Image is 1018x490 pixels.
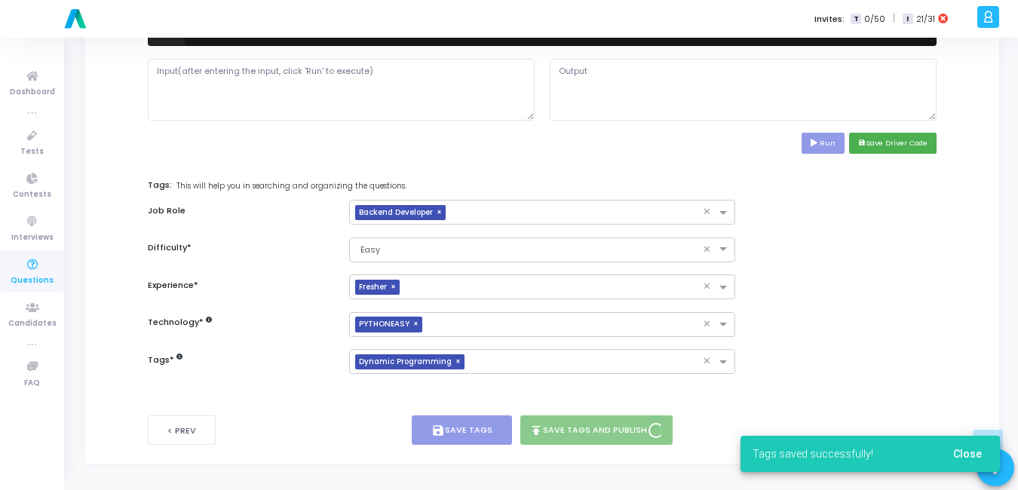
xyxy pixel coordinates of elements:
span: PYTHONEASY [355,317,413,332]
button: publishSave Tags and Publish [520,415,673,445]
h6: Experience [148,280,333,290]
span: FAQ [24,377,40,390]
span: Backend Developer [355,205,437,221]
label: Tags: [148,179,918,192]
img: logo [60,4,90,34]
i: save [858,139,866,147]
span: | [893,11,895,26]
label: Invites: [814,13,845,26]
h6: Technology [148,317,333,327]
span: × [391,280,400,296]
h6: Difficulty [148,243,333,253]
span: 0/50 [864,13,885,26]
span: Candidates [8,317,57,330]
button: Close [941,440,994,467]
button: saveSave Driver Code [849,133,937,153]
i: save [431,424,445,437]
button: saveSave Tags [412,415,512,445]
h6: Job Role [148,206,333,216]
span: Interviews [11,231,54,244]
h6: Tags [148,355,333,365]
span: Tests [20,145,44,158]
span: Dynamic Programming [355,354,455,370]
span: Close [953,448,982,460]
i: publish [529,424,543,437]
span: 21/31 [916,13,935,26]
button: Run [802,133,845,153]
span: Clear all [703,280,716,295]
button: < Prev [148,415,216,445]
span: Clear all [703,354,716,369]
span: Contests [13,188,51,201]
span: Clear all [703,205,716,220]
span: Dashboard [10,86,55,99]
span: I [903,14,912,25]
span: Clear all [703,243,716,258]
span: Questions [11,274,54,287]
span: Clear all [703,317,716,332]
span: Fresher [355,280,391,296]
span: T [851,14,860,25]
span: This will help you in searching and organizing the questions. [176,181,406,192]
span: × [437,205,446,221]
span: × [413,317,422,332]
span: × [455,354,465,370]
span: Tags saved successfully! [753,446,873,461]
